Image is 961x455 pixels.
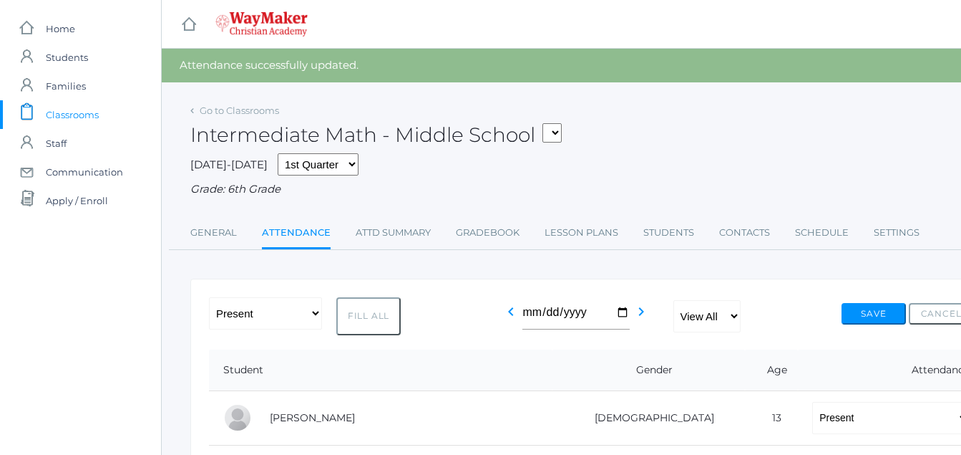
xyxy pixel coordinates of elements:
[336,297,401,335] button: Fill All
[719,219,770,247] a: Contacts
[502,303,519,320] i: chevron_left
[209,350,552,391] th: Student
[552,350,745,391] th: Gender
[46,186,108,215] span: Apply / Enroll
[270,411,355,424] a: [PERSON_NAME]
[552,391,745,445] td: [DEMOGRAPHIC_DATA]
[190,219,237,247] a: General
[874,219,919,247] a: Settings
[356,219,431,247] a: Attd Summary
[215,11,308,37] img: 4_waymaker-logo-stack-white.png
[842,303,906,325] button: Save
[223,403,252,432] div: Josey Baker
[545,219,618,247] a: Lesson Plans
[190,124,562,146] h2: Intermediate Math - Middle School
[745,391,798,445] td: 13
[456,219,519,247] a: Gradebook
[633,303,650,320] i: chevron_right
[262,219,331,249] a: Attendance
[46,158,123,186] span: Communication
[46,14,75,43] span: Home
[46,72,86,100] span: Families
[162,49,961,82] div: Attendance successfully updated.
[795,219,849,247] a: Schedule
[502,310,519,323] a: chevron_left
[46,100,99,129] span: Classrooms
[643,219,694,247] a: Students
[200,105,279,116] a: Go to Classrooms
[190,158,268,171] span: [DATE]-[DATE]
[633,310,650,323] a: chevron_right
[46,129,67,158] span: Staff
[46,43,88,72] span: Students
[745,350,798,391] th: Age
